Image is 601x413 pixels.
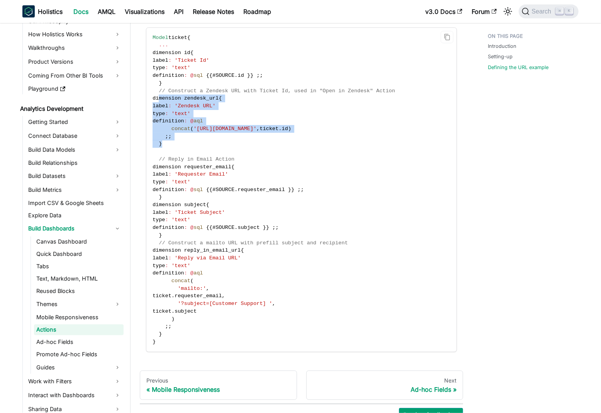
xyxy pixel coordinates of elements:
[153,73,184,78] span: definition
[26,70,124,82] a: Coming From Other BI Tools
[168,103,171,109] span: :
[168,171,171,177] span: :
[168,323,171,329] span: ;
[209,187,212,193] span: {
[556,8,564,15] kbd: ⌘
[153,95,219,101] span: dimension zendesk_url
[165,179,168,185] span: :
[467,5,501,18] a: Forum
[153,247,241,253] span: dimension reply_in_email_url
[171,179,190,185] span: 'text'
[488,53,513,61] a: Setting-up
[234,225,238,230] span: .
[187,35,190,41] span: {
[209,73,212,78] span: {
[153,118,184,124] span: definition
[18,104,124,115] a: Analytics Development
[231,164,234,170] span: {
[175,308,197,314] span: subject
[194,225,203,230] span: sql
[168,58,171,63] span: :
[165,65,168,71] span: :
[234,187,238,193] span: .
[26,56,124,68] a: Product Versions
[278,126,282,132] span: .
[206,225,209,230] span: {
[239,5,276,18] a: Roadmap
[168,210,171,215] span: :
[184,270,187,276] span: :
[175,293,222,299] span: requester_email
[153,308,171,314] span: ticket
[153,111,165,117] span: type
[519,5,579,19] button: Search (Command+K)
[153,164,231,170] span: dimension requester_email
[26,389,124,402] a: Interact with Dashboards
[153,187,184,193] span: definition
[153,210,168,215] span: label
[190,126,194,132] span: (
[190,73,194,78] span: @
[159,141,162,147] span: }
[34,261,124,272] a: Tabs
[238,187,285,193] span: requester_email
[282,126,288,132] span: id
[190,278,194,284] span: (
[26,170,124,183] a: Build Datasets
[297,187,300,193] span: ;
[34,362,124,374] a: Guides
[38,7,63,16] b: Holistics
[168,255,171,261] span: :
[159,42,168,48] span: ...
[171,217,190,223] span: 'text'
[241,247,244,253] span: {
[153,225,184,230] span: definition
[171,111,190,117] span: 'text'
[140,371,463,400] nav: Docs pages
[93,5,120,18] a: AMQL
[153,179,165,185] span: type
[256,73,260,78] span: ;
[206,202,209,208] span: {
[171,278,190,284] span: concat
[26,223,124,235] a: Build Dashboards
[159,232,162,238] span: }
[159,331,162,337] span: }
[288,187,291,193] span: }
[26,130,124,142] a: Connect Database
[260,73,263,78] span: ;
[175,255,241,261] span: 'Reply via Email URL'
[194,126,256,132] span: '[URL][DOMAIN_NAME]'
[159,80,162,86] span: }
[153,103,168,109] span: label
[175,210,225,215] span: 'Ticket Subject'
[178,286,206,291] span: 'mailto:'
[165,111,168,117] span: :
[140,371,297,400] a: PreviousMobile Responsiveness
[169,5,188,18] a: API
[216,73,234,78] span: SOURCE
[159,240,348,246] span: // Construct a mailto URL with prefill subject and recipient
[34,337,124,348] a: Ad-hoc Fields
[234,73,238,78] span: .
[34,312,124,323] a: Mobile Responsiveness
[146,377,290,384] div: Previous
[502,5,514,18] button: Switch between dark and light mode (currently light mode)
[165,323,168,329] span: ;
[565,8,573,15] kbd: K
[26,184,124,196] a: Build Metrics
[34,349,124,360] a: Promote Ad-hoc Fields
[171,65,190,71] span: 'text'
[34,286,124,297] a: Reused Blocks
[15,23,131,413] nav: Docs sidebar
[219,95,222,101] span: {
[159,194,162,200] span: }
[26,84,124,95] a: Playground
[153,339,156,345] span: }
[313,386,457,393] div: Ad-hoc Fields
[184,118,187,124] span: :
[26,158,124,169] a: Build Relationships
[288,126,291,132] span: )
[153,50,190,56] span: dimension id
[272,225,275,230] span: ;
